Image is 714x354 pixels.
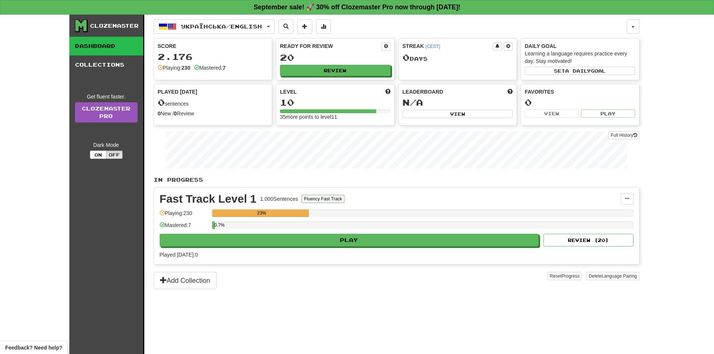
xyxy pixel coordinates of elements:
span: Played [DATE] [158,88,198,96]
div: Get fluent faster. [75,93,138,100]
div: Score [158,42,268,50]
strong: 7 [223,65,226,71]
button: Search sentences [278,19,293,34]
div: 35 more points to level 11 [280,113,391,121]
strong: 0 [174,111,177,117]
div: Ready for Review [280,42,382,50]
div: Playing: 230 [160,209,208,222]
div: Daily Goal [525,42,635,50]
div: 0 [525,98,635,107]
span: Progress [561,273,579,279]
span: Level [280,88,297,96]
div: 20 [280,53,391,62]
div: 23% [214,209,309,217]
div: Streak [403,42,493,50]
button: On [90,151,106,159]
button: Full History [608,131,639,139]
span: 0 [158,97,165,108]
div: Favorites [525,88,635,96]
button: ResetProgress [548,272,582,280]
div: Clozemaster [90,22,139,30]
div: 10 [280,98,391,107]
button: Review [280,65,391,76]
span: Leaderboard [403,88,443,96]
button: Play [160,234,539,246]
div: New / Review [158,110,268,117]
button: More stats [316,19,331,34]
button: Review (20) [543,234,633,246]
span: 0 [403,52,410,63]
a: (CEST) [425,44,440,49]
button: Seta dailygoal [525,67,635,75]
div: Learning a language requires practice every day. Stay motivated! [525,50,635,65]
div: Fast Track Level 1 [160,193,257,205]
strong: 230 [181,65,190,71]
strong: September sale! 🚀 30% off Clozemaster Pro now through [DATE]! [254,3,461,11]
a: ClozemasterPro [75,102,138,122]
a: Dashboard [69,37,143,55]
div: Mastered: 7 [160,221,208,234]
span: Українська / English [181,23,262,30]
span: Score more points to level up [385,88,391,96]
span: a daily [565,68,591,73]
span: This week in points, UTC [507,88,513,96]
div: 0.7% [214,221,215,229]
div: 2.176 [158,52,268,61]
div: 1.000 Sentences [260,195,298,203]
span: Language Pairing [602,273,637,279]
button: Add Collection [154,272,217,289]
div: Playing: [158,64,190,72]
strong: 0 [158,111,161,117]
div: Mastered: [194,64,226,72]
button: Off [106,151,123,159]
button: Play [581,109,635,118]
button: Fluency Fast Track [302,195,344,203]
button: Add sentence to collection [297,19,312,34]
button: DeleteLanguage Pairing [587,272,639,280]
button: Українська/English [154,19,275,34]
a: Collections [69,55,143,74]
div: Day s [403,53,513,63]
div: Dark Mode [75,141,138,149]
div: sentences [158,98,268,108]
span: Open feedback widget [5,344,62,351]
span: Played [DATE]: 0 [160,252,198,258]
button: View [525,109,579,118]
button: View [403,110,513,118]
p: In Progress [154,176,639,184]
span: N/A [403,97,423,108]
